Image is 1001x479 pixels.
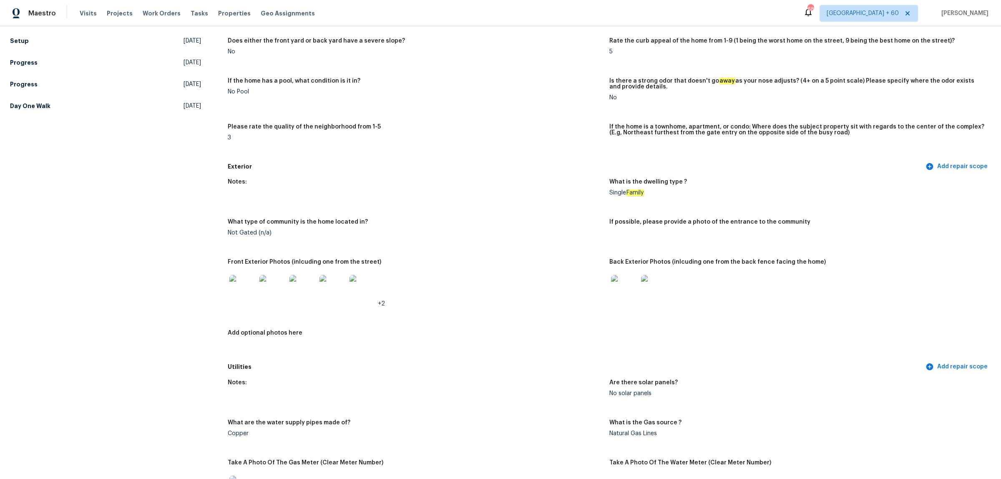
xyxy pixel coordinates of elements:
[228,78,360,84] h5: If the home has a pool, what condition is it in?
[10,58,38,67] h5: Progress
[609,420,682,426] h5: What is the Gas source ?
[143,9,181,18] span: Work Orders
[609,38,955,44] h5: Rate the curb appeal of the home from 1-9 (1 being the worst home on the street, 9 being the best...
[10,80,38,88] h5: Progress
[107,9,133,18] span: Projects
[228,179,247,185] h5: Notes:
[924,359,991,375] button: Add repair scope
[228,420,350,426] h5: What are the water supply pipes made of?
[184,37,201,45] span: [DATE]
[228,230,603,236] div: Not Gated (n/a)
[609,179,687,185] h5: What is the dwelling type ?
[228,460,383,466] h5: Take A Photo Of The Gas Meter (Clear Meter Number)
[924,159,991,174] button: Add repair scope
[10,37,29,45] h5: Setup
[378,301,385,307] span: +2
[80,9,97,18] span: Visits
[626,189,644,196] em: Family
[609,219,810,225] h5: If possible, please provide a photo of the entrance to the community
[609,78,984,90] h5: Is there a strong odor that doesn't go as your nose adjusts? (4+ on a 5 point scale) Please speci...
[228,380,247,386] h5: Notes:
[228,162,924,171] h5: Exterior
[609,460,771,466] h5: Take A Photo Of The Water Meter (Clear Meter Number)
[10,55,201,70] a: Progress[DATE]
[609,95,984,101] div: No
[10,33,201,48] a: Setup[DATE]
[609,259,826,265] h5: Back Exterior Photos (inlcuding one from the back fence facing the home)
[10,77,201,92] a: Progress[DATE]
[609,124,984,136] h5: If the home is a townhome, apartment, or condo: Where does the subject property sit with regards ...
[228,259,381,265] h5: Front Exterior Photos (inlcuding one from the street)
[228,135,603,141] div: 3
[927,362,988,372] span: Add repair scope
[191,10,208,16] span: Tasks
[228,431,603,436] div: Copper
[228,363,924,371] h5: Utilities
[228,330,302,336] h5: Add optional photos here
[807,5,813,13] div: 684
[609,431,984,436] div: Natural Gas Lines
[719,78,735,84] em: away
[609,190,984,196] div: Single
[261,9,315,18] span: Geo Assignments
[228,38,405,44] h5: Does either the front yard or back yard have a severe slope?
[228,49,603,55] div: No
[938,9,988,18] span: [PERSON_NAME]
[10,98,201,113] a: Day One Walk[DATE]
[609,380,678,386] h5: Are there solar panels?
[218,9,251,18] span: Properties
[228,124,381,130] h5: Please rate the quality of the neighborhood from 1-5
[228,89,603,95] div: No Pool
[184,58,201,67] span: [DATE]
[609,391,984,396] div: No solar panels
[28,9,56,18] span: Maestro
[184,80,201,88] span: [DATE]
[927,161,988,172] span: Add repair scope
[609,49,984,55] div: 5
[10,102,50,110] h5: Day One Walk
[827,9,899,18] span: [GEOGRAPHIC_DATA] + 60
[184,102,201,110] span: [DATE]
[228,219,368,225] h5: What type of community is the home located in?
